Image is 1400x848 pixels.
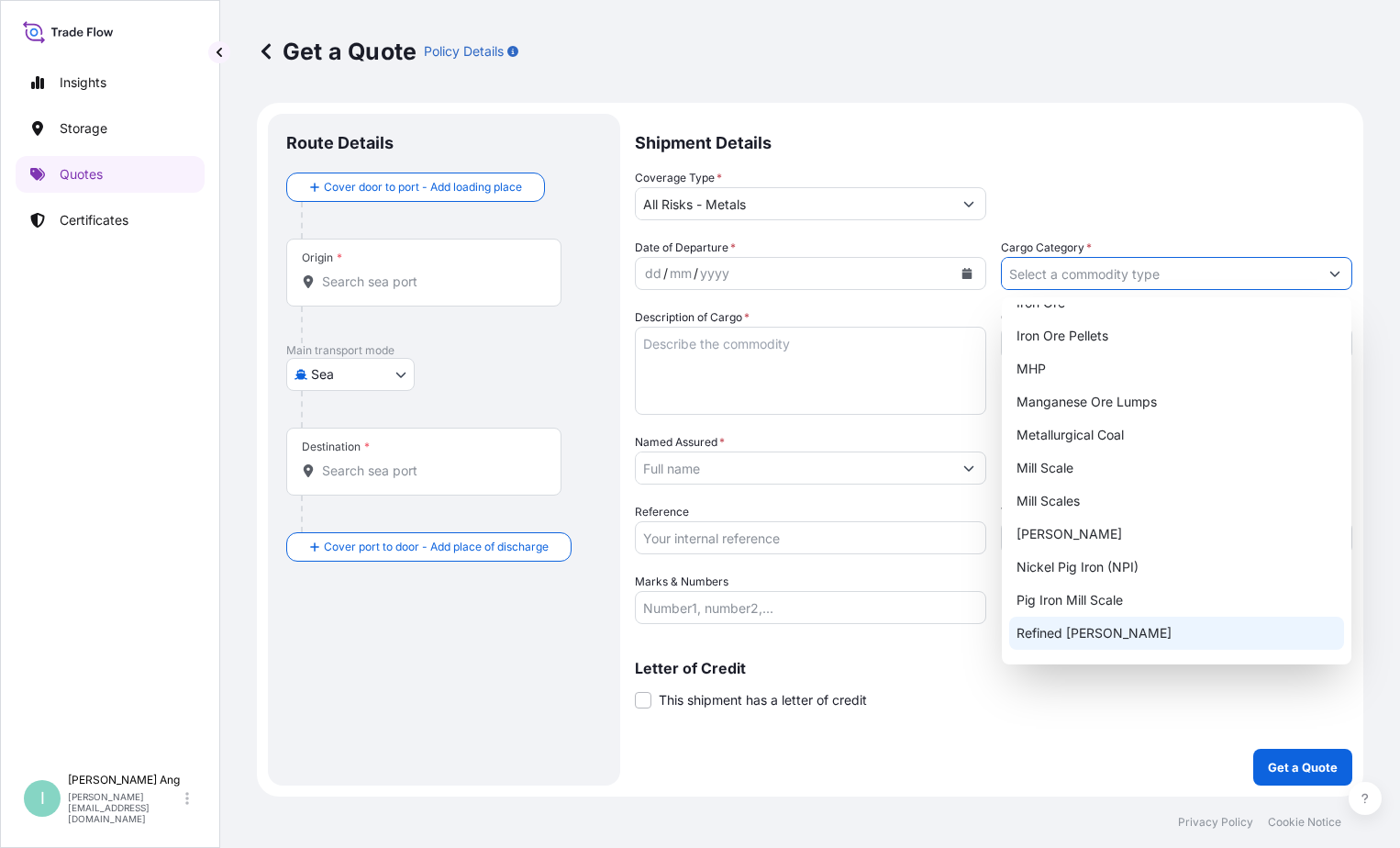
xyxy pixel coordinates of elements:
[1001,308,1144,327] label: Commercial Invoice Value
[302,440,370,454] div: Destination
[322,273,539,291] input: Origin
[1268,758,1338,776] p: Get a Quote
[635,503,689,521] label: Reference
[60,165,103,184] p: Quotes
[1009,617,1344,650] div: Refined [PERSON_NAME]
[1009,518,1344,551] div: [PERSON_NAME]
[40,789,45,808] span: I
[1001,503,1068,521] label: Vessel Name
[324,178,522,196] span: Cover door to port - Add loading place
[1009,385,1344,418] div: Manganese Ore Lumps
[635,239,736,257] span: Date of Departure
[1318,257,1351,290] button: Show suggestions
[635,169,722,187] label: Coverage Type
[1009,584,1344,617] div: Pig Iron Mill Scale
[1009,551,1344,584] div: Nickel Pig Iron (NPI)
[1009,452,1344,485] div: Mill Scale
[635,573,728,591] label: Marks & Numbers
[286,343,602,358] p: Main transport mode
[1009,121,1344,716] div: Suggestions
[952,187,985,220] button: Show suggestions
[424,42,504,61] p: Policy Details
[952,259,982,288] button: Calendar
[1009,352,1344,385] div: MHP
[257,37,417,66] p: Get a Quote
[635,591,986,624] input: Number1, number2,...
[635,661,1352,675] p: Letter of Credit
[663,262,668,285] div: /
[635,433,725,452] label: Named Assured
[1009,485,1344,518] div: Mill Scales
[668,262,694,285] div: month,
[659,691,867,709] span: This shipment has a letter of credit
[68,773,182,787] p: [PERSON_NAME] Ang
[286,358,415,391] button: Select transport
[643,262,663,285] div: day,
[60,73,106,92] p: Insights
[1001,239,1092,257] label: Cargo Category
[694,262,698,285] div: /
[1268,815,1341,830] p: Cookie Notice
[952,452,985,485] button: Show suggestions
[60,211,128,229] p: Certificates
[1002,257,1318,290] input: Select a commodity type
[324,538,549,556] span: Cover port to door - Add place of discharge
[636,452,952,485] input: Full name
[698,262,731,285] div: year,
[1009,650,1344,683] div: Refined Nickel Cathode
[635,521,986,554] input: Your internal reference
[68,791,182,824] p: [PERSON_NAME][EMAIL_ADDRESS][DOMAIN_NAME]
[286,132,394,154] p: Route Details
[635,114,1352,169] p: Shipment Details
[1009,418,1344,452] div: Metallurgical Coal
[322,462,539,480] input: Destination
[1009,319,1344,352] div: Iron Ore Pellets
[636,187,952,220] input: Select coverage type
[311,365,334,384] span: Sea
[302,251,342,265] div: Origin
[635,308,750,327] label: Description of Cargo
[60,119,107,138] p: Storage
[1178,815,1253,830] p: Privacy Policy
